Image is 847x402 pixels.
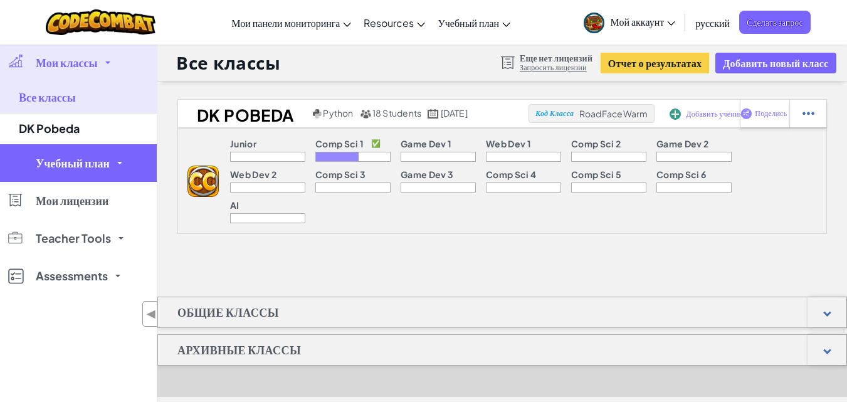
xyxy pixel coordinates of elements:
[360,109,371,119] img: MultipleUsers.png
[656,139,708,149] p: Game Dev 2
[601,53,710,73] button: Отчет о результатах
[313,109,322,119] img: python.png
[187,166,219,197] img: logo
[656,169,706,179] p: Comp Sci 6
[36,195,108,206] span: Мои лицензии
[225,6,357,40] a: Мои панели мониторинга
[715,53,836,73] button: Добавить новый класс
[579,108,648,119] span: RoadFaceWarm
[230,139,256,149] p: Junior
[428,109,439,119] img: calendar.svg
[611,15,676,28] span: Мой аккаунт
[535,110,574,117] span: Код Класса
[36,270,108,282] span: Assessments
[46,9,155,35] img: CodeCombat logo
[486,139,531,149] p: Web Dev 1
[357,6,431,40] a: Resources
[230,169,276,179] p: Web Dev 2
[670,108,681,120] img: IconAddStudents.svg
[323,107,353,119] span: Python
[438,16,499,29] span: Учебный план
[371,139,381,149] p: ✅
[571,139,621,149] p: Comp Sci 2
[401,169,453,179] p: Game Dev 3
[36,233,111,244] span: Teacher Tools
[178,104,310,123] h2: DK Pobeda
[176,51,281,75] h1: Все классы
[146,305,157,323] span: ◀
[486,169,536,179] p: Comp Sci 4
[36,57,98,68] span: Мои классы
[364,16,414,29] span: Resources
[231,16,340,29] span: Мои панели мониторинга
[686,110,750,118] span: Добавить учеников
[441,107,468,119] span: [DATE]
[577,3,682,42] a: Мой аккаунт
[230,200,239,210] p: AI
[315,139,364,149] p: Comp Sci 1
[802,108,814,119] img: IconStudentEllipsis.svg
[689,6,736,40] a: русский
[315,169,366,179] p: Comp Sci 3
[158,334,320,366] h1: Архивные классы
[178,104,529,123] a: DK Pobeda Python 18 Students [DATE]
[520,53,592,63] span: Еще нет лицензий
[372,107,422,119] span: 18 Students
[401,139,451,149] p: Game Dev 1
[695,16,730,29] span: русский
[431,6,517,40] a: Учебный план
[584,13,604,33] img: avatar
[36,157,110,169] span: Учебный план
[740,108,752,119] img: IconShare_Purple.svg
[520,63,592,73] a: Запросить лицензии
[158,297,298,328] h1: Общие классы
[739,11,811,34] a: Сделать запрос
[571,169,621,179] p: Comp Sci 5
[755,110,787,117] span: Поделись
